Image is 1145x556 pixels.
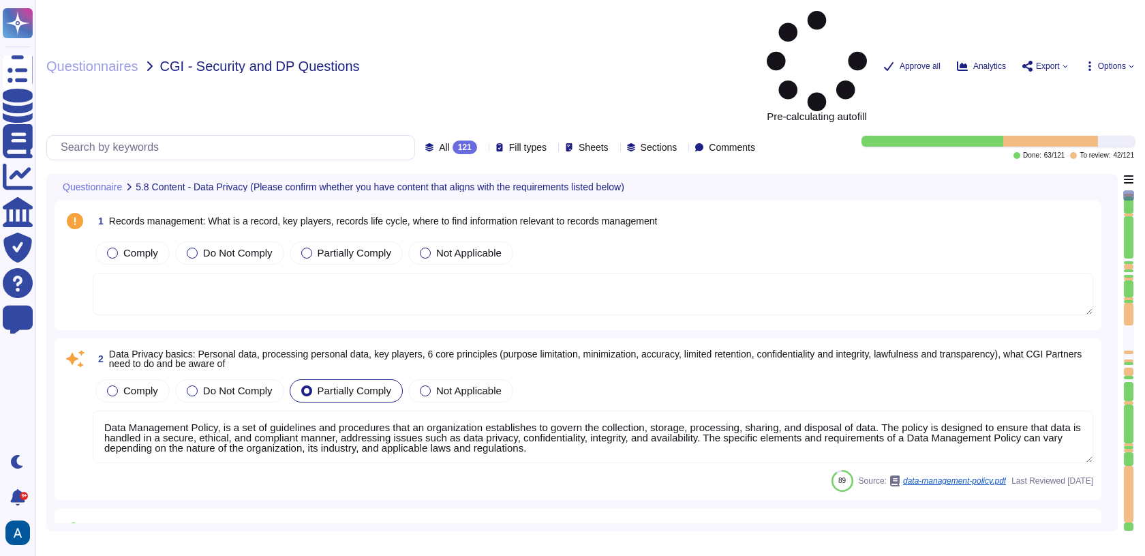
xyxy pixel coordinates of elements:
span: Records management: What is a record, key players, records life cycle, where to find information ... [109,216,658,226]
span: 42 / 121 [1113,152,1134,159]
span: 2 [93,354,104,364]
span: All [439,143,450,152]
input: Search by keywords [54,136,414,160]
button: user [3,518,40,548]
span: Do Not Comply [203,385,273,396]
span: CGI - Security and DP Questions [160,59,360,73]
button: Analytics [957,61,1006,72]
span: 89 [838,477,846,484]
textarea: Data Management Policy, is a set of guidelines and procedures that an organization establishes to... [93,411,1093,463]
span: Questionnaires [46,59,138,73]
span: Last Reviewed [DATE] [1011,477,1093,485]
span: Export [1036,62,1060,70]
span: Comply [123,247,158,259]
span: Pre-calculating autofill [767,11,867,121]
span: Rights of data subjects: 4 rights of data subject (Right to be informed, right of access, right t... [109,523,765,534]
span: Sheets [579,143,609,152]
span: 1 [93,216,104,226]
span: 63 / 121 [1044,152,1065,159]
span: Done: [1023,152,1041,159]
span: Not Applicable [436,247,502,259]
div: 9+ [20,492,28,500]
span: Approve all [900,62,941,70]
div: 121 [453,141,477,154]
span: Options [1098,62,1126,70]
span: Fill types [509,143,547,152]
span: Data Privacy basics: Personal data, processing personal data, key players, 6 core principles (pur... [109,349,1082,369]
button: Approve all [883,61,941,72]
span: Source: [859,475,1007,486]
span: Analytics [973,62,1006,70]
span: Comments [709,143,755,152]
span: Not Applicable [436,385,502,396]
span: data-management-policy.pdf [903,477,1006,485]
span: To review: [1080,152,1110,159]
span: Questionnaire [63,182,122,192]
img: user [5,521,30,545]
span: Partially Comply [318,385,391,396]
span: 5.8 Content - Data Privacy (Please confirm whether you have content that aligns with the requirem... [136,182,624,192]
span: Comply [123,385,158,396]
span: Do Not Comply [203,247,273,259]
span: Partially Comply [318,247,391,259]
span: Sections [641,143,677,152]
